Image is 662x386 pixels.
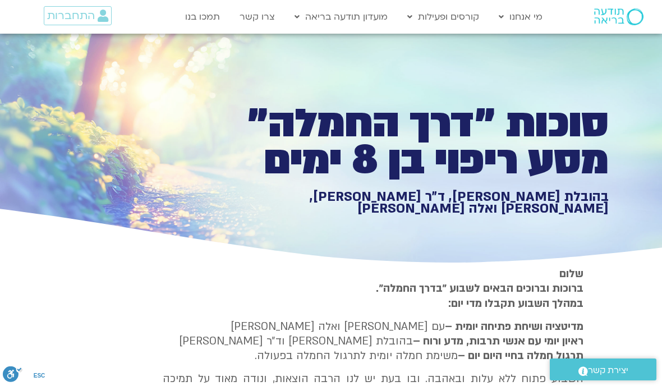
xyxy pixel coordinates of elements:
a: התחברות [44,6,112,25]
a: תמכו בנו [180,6,226,27]
b: תרגול חמלה בחיי היום יום – [458,348,583,363]
span: יצירת קשר [588,363,628,378]
strong: מדיטציה ושיחת פתיחה יומית – [445,319,583,334]
b: ראיון יומי עם אנשי תרבות, מדע ורוח – [413,334,583,348]
a: קורסים ופעילות [402,6,485,27]
a: מי אנחנו [493,6,548,27]
p: עם [PERSON_NAME] ואלה [PERSON_NAME] בהובלת [PERSON_NAME] וד״ר [PERSON_NAME] משימת חמלה יומית לתרג... [163,319,583,364]
img: תודעה בריאה [594,8,643,25]
span: התחברות [47,10,95,22]
h1: בהובלת [PERSON_NAME], ד״ר [PERSON_NAME], [PERSON_NAME] ואלה [PERSON_NAME] [220,191,609,215]
strong: ברוכות וברוכים הבאים לשבוע ״בדרך החמלה״. במהלך השבוע תקבלו מדי יום: [376,281,583,310]
a: יצירת קשר [550,359,656,380]
strong: שלום [559,266,583,281]
a: צרו קשר [234,6,281,27]
a: מועדון תודעה בריאה [289,6,393,27]
h1: סוכות ״דרך החמלה״ מסע ריפוי בן 8 ימים [220,105,609,179]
